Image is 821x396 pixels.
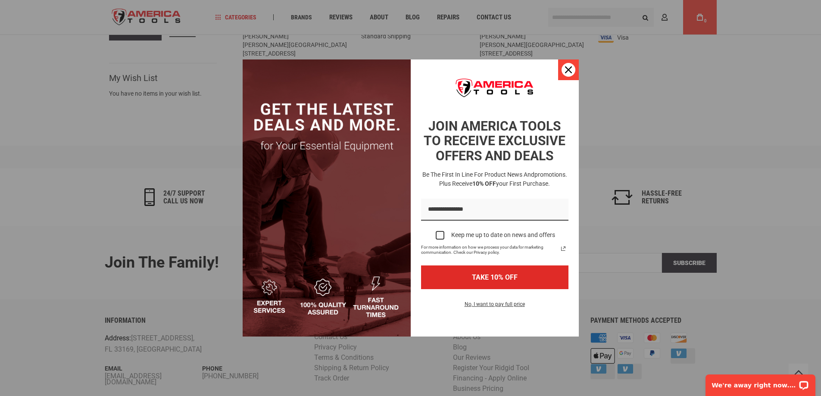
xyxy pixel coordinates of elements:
[472,180,496,187] strong: 10% OFF
[558,59,579,80] button: Close
[451,231,555,239] div: Keep me up to date on news and offers
[700,369,821,396] iframe: LiveChat chat widget
[558,243,568,254] a: Read our Privacy Policy
[458,299,532,314] button: No, I want to pay full price
[558,243,568,254] svg: link icon
[419,170,570,188] h3: Be the first in line for product news and
[565,66,572,73] svg: close icon
[421,265,568,289] button: TAKE 10% OFF
[424,118,565,163] strong: JOIN AMERICA TOOLS TO RECEIVE EXCLUSIVE OFFERS AND DEALS
[421,199,568,221] input: Email field
[421,245,558,255] span: For more information on how we process your data for marketing communication. Check our Privacy p...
